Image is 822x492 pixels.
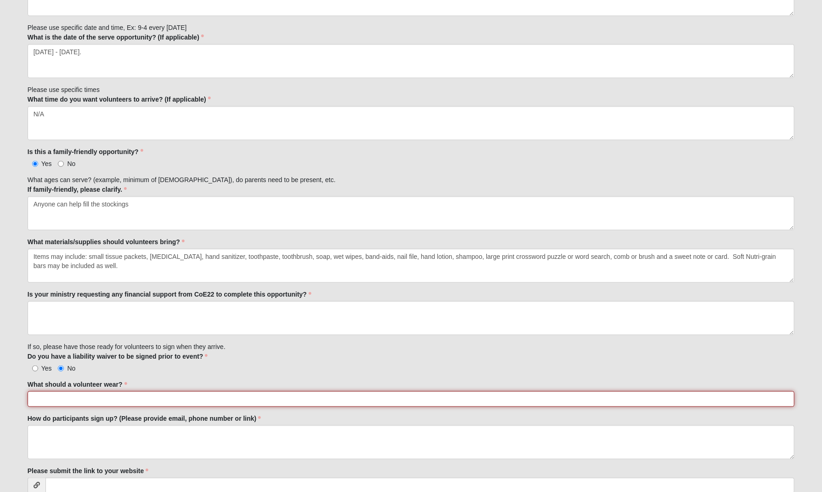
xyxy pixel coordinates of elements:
label: Is your ministry requesting any financial support from CoE22 to complete this opportunity? [28,290,311,299]
label: Please submit the link to your website [28,466,149,475]
label: What is the date of the serve opportunity? (If applicable) [28,33,204,42]
span: Yes [41,365,52,372]
input: No [58,161,64,167]
label: Do you have a liability waiver to be signed prior to event? [28,352,208,361]
input: Yes [32,161,38,167]
label: If family-friendly, please clarify. [28,185,127,194]
span: Yes [41,160,52,167]
input: Yes [32,366,38,372]
input: No [58,366,64,372]
label: What materials/supplies should volunteers bring? [28,237,185,246]
label: What time do you want volunteers to arrive? (If applicable) [28,95,211,104]
span: No [67,365,75,372]
span: No [67,160,75,167]
label: What should a volunteer wear? [28,380,127,389]
label: How do participants sign up? (Please provide email, phone number or link) [28,414,261,423]
label: Is this a family-friendly opportunity? [28,147,143,156]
